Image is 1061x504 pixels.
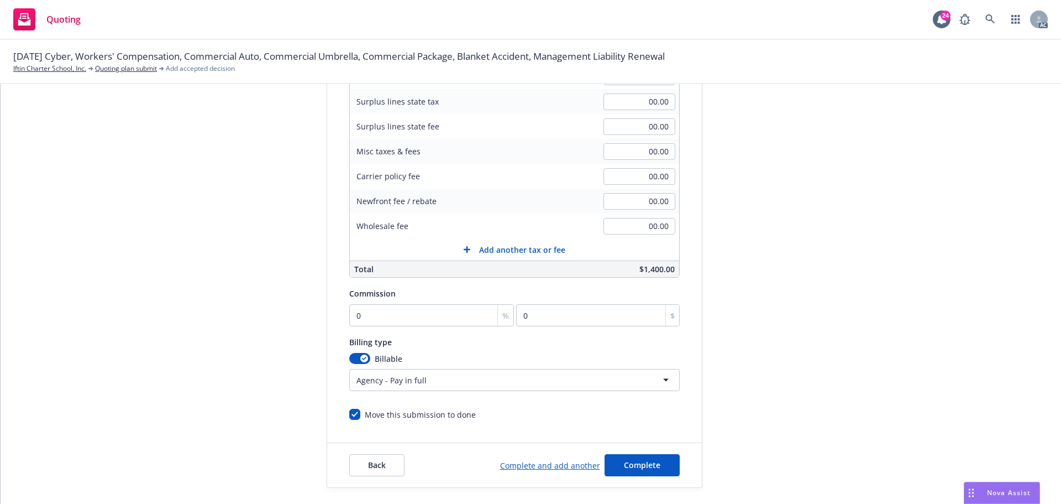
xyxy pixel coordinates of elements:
[356,171,420,181] span: Carrier policy fee
[479,244,565,256] span: Add another tax or fee
[95,64,157,74] a: Quoting plan submit
[500,460,600,471] a: Complete and add another
[349,337,392,347] span: Billing type
[502,310,509,321] span: %
[356,196,437,206] span: Newfront fee / rebate
[13,49,665,64] span: [DATE] Cyber, Workers' Compensation, Commercial Auto, Commercial Umbrella, Commercial Package, Bl...
[603,143,675,160] input: 0.00
[624,460,660,470] span: Complete
[954,8,976,30] a: Report a Bug
[9,4,85,35] a: Quoting
[356,121,439,132] span: Surplus lines state fee
[349,353,680,365] div: Billable
[356,96,439,107] span: Surplus lines state tax
[349,288,396,299] span: Commission
[964,482,1040,504] button: Nova Assist
[987,488,1031,497] span: Nova Assist
[354,264,374,274] span: Total
[365,409,476,420] div: Move this submission to done
[979,8,1001,30] a: Search
[639,264,675,274] span: $1,400.00
[368,460,386,470] span: Back
[349,454,405,476] button: Back
[356,146,421,157] span: Misc taxes & fees
[605,454,680,476] button: Complete
[941,11,950,20] div: 24
[1005,8,1027,30] a: Switch app
[603,193,675,210] input: 0.00
[166,64,235,74] span: Add accepted decision
[350,238,679,261] button: Add another tax or fee
[964,482,978,503] div: Drag to move
[356,221,408,231] span: Wholesale fee
[603,218,675,235] input: 0.00
[13,64,86,74] a: Iftin Charter School, Inc.
[46,15,81,24] span: Quoting
[603,168,675,185] input: 0.00
[603,118,675,135] input: 0.00
[670,310,675,321] span: $
[603,93,675,110] input: 0.00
